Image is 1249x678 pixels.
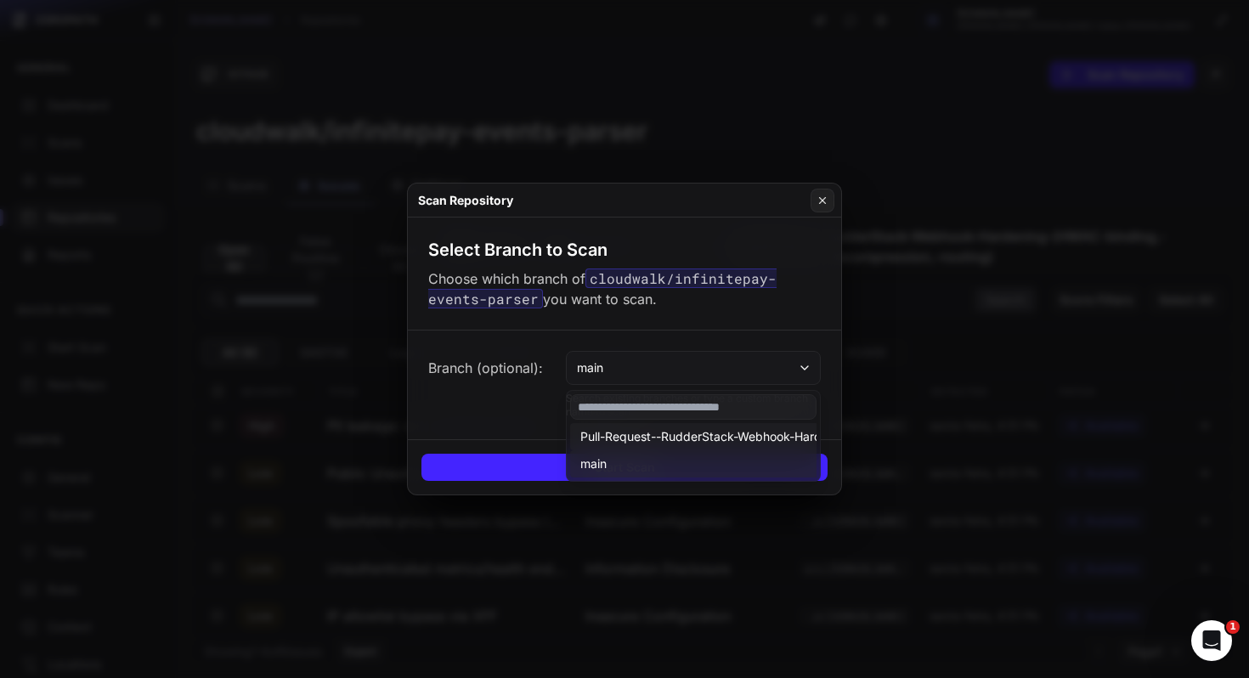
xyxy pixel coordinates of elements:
[421,454,828,481] button: Start Scan
[418,192,513,209] h4: Scan Repository
[1226,620,1240,634] span: 1
[428,268,777,308] code: cloudwalk/infinitepay-events-parser
[580,455,607,472] span: main
[428,358,543,378] span: Branch (optional):
[577,359,603,376] span: main
[428,238,608,262] h3: Select Branch to Scan
[570,450,1187,477] button: main
[566,392,821,419] p: Search existing branches or type a custom branch name to scan.
[566,390,821,482] div: main
[428,268,821,309] p: Choose which branch of you want to scan.
[566,351,821,385] button: main
[580,428,1177,445] span: Pull-Request--RudderStack-Webhook-Hardening-(HMAC-binding,-replay,-real-IP,-decompression,-routing)
[1191,620,1232,661] iframe: Intercom live chat
[570,423,1187,450] button: Pull-Request--RudderStack-Webhook-Hardening-(HMAC-binding,-replay,-real-IP,-decompression,-routing)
